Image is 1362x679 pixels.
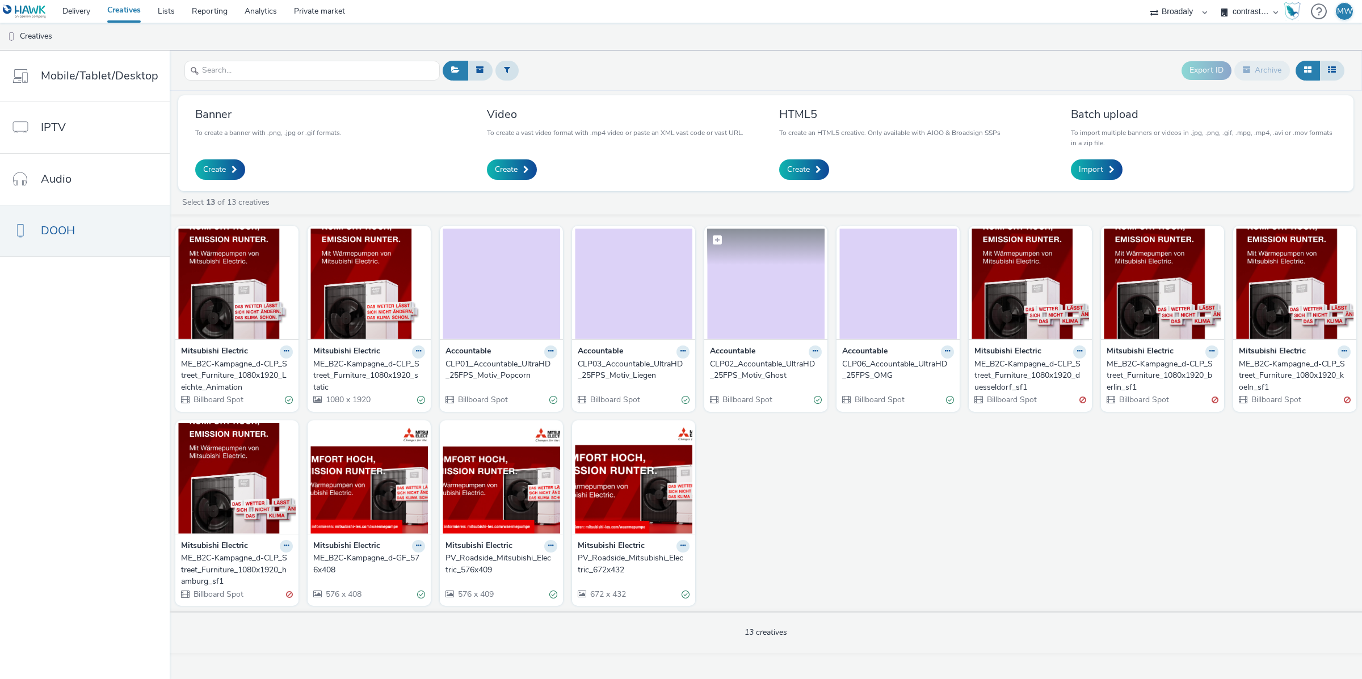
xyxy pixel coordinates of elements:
div: CLP01_Accountable_UltraHD_25FPS_Motiv_Popcorn [445,359,553,382]
a: Hawk Academy [1284,2,1305,20]
div: ME_B2C-Kampagne_d-CLP_Street_Furniture_1080x1920_duesseldorf_sf1 [974,359,1082,393]
div: Valid [682,588,690,600]
button: Export ID [1182,61,1231,79]
h3: Banner [195,107,342,122]
strong: Mitsubishi Electric [313,540,380,553]
span: Billboard Spot [589,394,640,405]
span: Billboard Spot [192,589,243,600]
a: ME_B2C-Kampagne_d-CLP_Street_Furniture_1080x1920_static [313,359,425,393]
a: Import [1071,159,1123,180]
span: 13 creatives [745,627,787,638]
strong: Mitsubishi Electric [578,540,645,553]
strong: Mitsubishi Electric [1239,345,1306,359]
img: dooh [6,31,17,43]
p: To create a banner with .png, .jpg or .gif formats. [195,128,342,138]
h3: HTML5 [779,107,1001,122]
strong: Accountable [842,345,888,359]
img: ME_B2C-Kampagne_d-CLP_Street_Furniture_1080x1920_berlin_sf1 visual [1104,229,1221,339]
div: Invalid [1344,394,1351,406]
strong: Accountable [445,345,491,359]
img: ME_B2C-Kampagne_d-CLP_Street_Furniture_1080x1920_Leichte_Animation visual [178,229,296,339]
a: ME_B2C-Kampagne_d-CLP_Street_Furniture_1080x1920_Leichte_Animation [181,359,293,393]
button: Table [1319,61,1344,80]
img: PV_Roadside_Mitsubishi_Electric_576x409 visual [443,423,560,534]
div: MW [1337,3,1352,20]
strong: Mitsubishi Electric [313,345,380,359]
img: ME_B2C-Kampagne_d-CLP_Street_Furniture_1080x1920_koeln_sf1 visual [1236,229,1353,339]
img: CLP01_Accountable_UltraHD_25FPS_Motiv_Popcorn visual [443,229,560,339]
span: Billboard Spot [721,394,772,405]
div: Valid [814,394,822,406]
span: IPTV [41,119,66,136]
div: Invalid [1079,394,1086,406]
img: Hawk Academy [1284,2,1301,20]
span: 576 x 408 [325,589,361,600]
p: To create a vast video format with .mp4 video or paste an XML vast code or vast URL. [487,128,743,138]
strong: Mitsubishi Electric [1107,345,1174,359]
div: ME_B2C-Kampagne_d-CLP_Street_Furniture_1080x1920_koeln_sf1 [1239,359,1346,393]
p: To create an HTML5 creative. Only available with AIOO & Broadsign SSPs [779,128,1001,138]
span: 576 x 409 [457,589,494,600]
div: Valid [417,588,425,600]
a: CLP01_Accountable_UltraHD_25FPS_Motiv_Popcorn [445,359,557,382]
strong: Mitsubishi Electric [974,345,1041,359]
span: DOOH [41,222,75,239]
img: CLP02_Accountable_UltraHD_25FPS_Motiv_Ghost visual [707,229,825,339]
span: Mobile/Tablet/Desktop [41,68,158,84]
a: ME_B2C-Kampagne_d-GF_576x408 [313,553,425,576]
strong: Accountable [710,345,755,359]
a: ME_B2C-Kampagne_d-CLP_Street_Furniture_1080x1920_koeln_sf1 [1239,359,1351,393]
strong: Mitsubishi Electric [445,540,512,553]
span: Billboard Spot [854,394,905,405]
p: To import multiple banners or videos in .jpg, .png, .gif, .mpg, .mp4, .avi or .mov formats in a z... [1071,128,1336,148]
input: Search... [184,61,440,81]
div: ME_B2C-Kampagne_d-CLP_Street_Furniture_1080x1920_Leichte_Animation [181,359,288,393]
div: Valid [417,394,425,406]
a: Create [487,159,537,180]
span: Create [787,164,810,175]
strong: Mitsubishi Electric [181,345,248,359]
span: Billboard Spot [192,394,243,405]
img: ME_B2C-Kampagne_d-CLP_Street_Furniture_1080x1920_duesseldorf_sf1 visual [972,229,1089,339]
div: ME_B2C-Kampagne_d-CLP_Street_Furniture_1080x1920_static [313,359,421,393]
div: Valid [549,394,557,406]
div: Valid [549,588,557,600]
div: Valid [682,394,690,406]
div: Invalid [1212,394,1218,406]
div: CLP02_Accountable_UltraHD_25FPS_Motiv_Ghost [710,359,817,382]
div: PV_Roadside_Mitsubishi_Electric_672x432 [578,553,685,576]
img: CLP03_Accountable_UltraHD_25FPS_Motiv_Liegen visual [575,229,692,339]
div: CLP03_Accountable_UltraHD_25FPS_Motiv_Liegen [578,359,685,382]
span: Import [1079,164,1103,175]
a: ME_B2C-Kampagne_d-CLP_Street_Furniture_1080x1920_hamburg_sf1 [181,553,293,587]
a: CLP02_Accountable_UltraHD_25FPS_Motiv_Ghost [710,359,822,382]
div: CLP06_Accountable_UltraHD_25FPS_OMG [842,359,949,382]
div: ME_B2C-Kampagne_d-GF_576x408 [313,553,421,576]
a: Create [779,159,829,180]
strong: 13 [206,197,215,208]
img: ME_B2C-Kampagne_d-CLP_Street_Furniture_1080x1920_static visual [310,229,428,339]
a: PV_Roadside_Mitsubishi_Electric_576x409 [445,553,557,576]
span: 672 x 432 [589,589,626,600]
a: CLP03_Accountable_UltraHD_25FPS_Motiv_Liegen [578,359,690,382]
a: PV_Roadside_Mitsubishi_Electric_672x432 [578,553,690,576]
span: Billboard Spot [1118,394,1169,405]
span: Billboard Spot [986,394,1037,405]
a: Select of 13 creatives [181,197,274,208]
div: Valid [946,394,954,406]
strong: Mitsubishi Electric [181,540,248,553]
h3: Batch upload [1071,107,1336,122]
img: PV_Roadside_Mitsubishi_Electric_672x432 visual [575,423,692,534]
div: Valid [285,394,293,406]
span: Audio [41,171,72,187]
button: Archive [1234,61,1290,80]
a: Create [195,159,245,180]
strong: Accountable [578,345,623,359]
a: ME_B2C-Kampagne_d-CLP_Street_Furniture_1080x1920_duesseldorf_sf1 [974,359,1086,393]
img: undefined Logo [3,5,47,19]
span: Billboard Spot [457,394,508,405]
img: ME_B2C-Kampagne_d-CLP_Street_Furniture_1080x1920_hamburg_sf1 visual [178,423,296,534]
span: Create [203,164,226,175]
img: ME_B2C-Kampagne_d-GF_576x408 visual [310,423,428,534]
